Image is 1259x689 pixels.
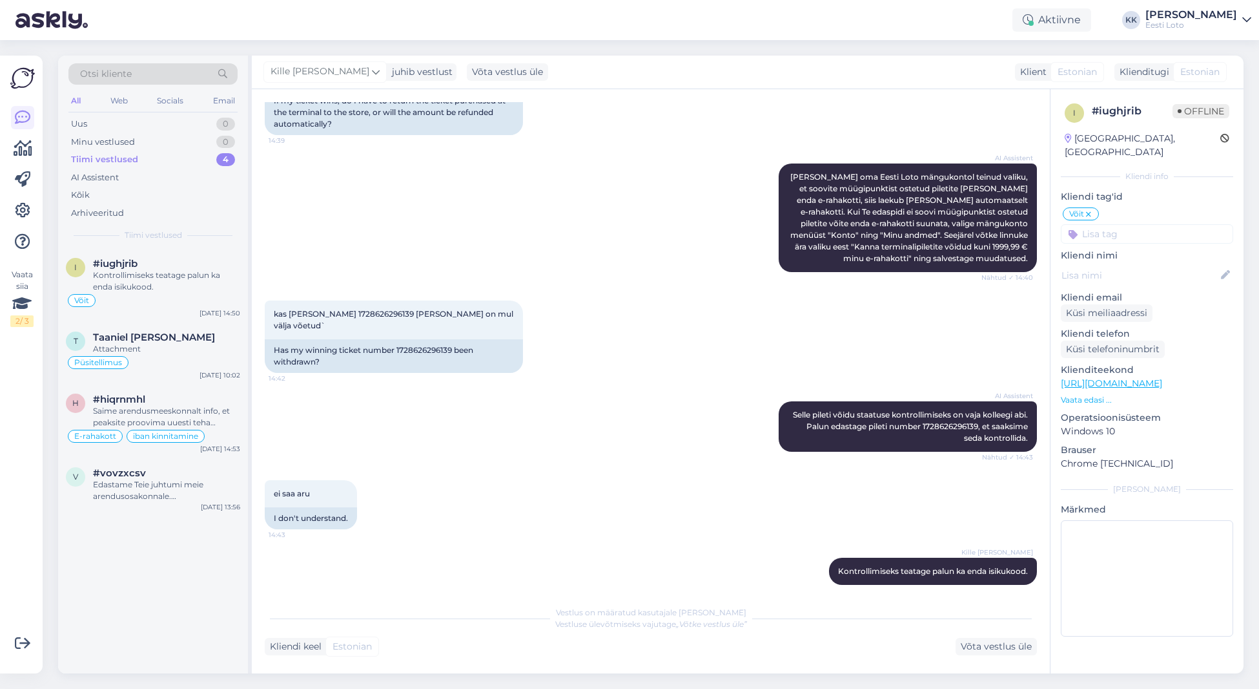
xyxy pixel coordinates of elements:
[790,172,1030,263] span: [PERSON_NAME] oma Eesti Loto mängukontol teinud valiku, et soovite müügipunktist ostetud piletite...
[1061,411,1233,425] p: Operatsioonisüsteem
[793,410,1030,443] span: Selle pileti võidu staatuse kontrollimiseks on vaja kolleegi abi. Palun edastage pileti number 17...
[1061,327,1233,341] p: Kliendi telefon
[265,90,523,135] div: If my ticket wins, do I have to return the ticket purchased at the terminal to the store, or will...
[71,189,90,202] div: Kõik
[71,136,135,149] div: Minu vestlused
[1065,132,1220,159] div: [GEOGRAPHIC_DATA], [GEOGRAPHIC_DATA]
[556,608,746,617] span: Vestlus on määratud kasutajale [PERSON_NAME]
[1061,268,1218,282] input: Lisa nimi
[1061,394,1233,406] p: Vaata edasi ...
[1145,10,1237,20] div: [PERSON_NAME]
[93,270,240,293] div: Kontrollimiseks teatage palun ka enda isikukood.
[269,136,317,145] span: 14:39
[74,262,77,272] span: i
[93,258,138,270] span: #iughjrib
[676,619,747,629] i: „Võtke vestlus üle”
[1061,377,1162,389] a: [URL][DOMAIN_NAME]
[1061,190,1233,204] p: Kliendi tag'id
[1061,291,1233,304] p: Kliendi email
[1061,341,1165,358] div: Küsi telefoninumbrit
[1015,65,1047,79] div: Klient
[93,343,240,355] div: Attachment
[265,640,322,653] div: Kliendi keel
[333,640,372,653] span: Estonian
[71,171,119,184] div: AI Assistent
[274,309,515,330] span: kas [PERSON_NAME] 1728626296139 [PERSON_NAME] on mul välja võetud`
[71,207,124,220] div: Arhiveeritud
[467,63,548,81] div: Võta vestlus üle
[10,66,35,90] img: Askly Logo
[271,65,369,79] span: Kille [PERSON_NAME]
[93,479,240,502] div: Edastame Teie juhtumi meie arendusosakonnale. [PERSON_NAME] täpsema vastuse, miks Teil ei õnnestu...
[1061,304,1152,322] div: Küsi meiliaadressi
[108,92,130,109] div: Web
[216,136,235,149] div: 0
[1145,10,1251,30] a: [PERSON_NAME]Eesti Loto
[1122,11,1140,29] div: KK
[961,547,1033,557] span: Kille [PERSON_NAME]
[154,92,186,109] div: Socials
[1069,210,1084,218] span: Võit
[387,65,453,79] div: juhib vestlust
[1145,20,1237,30] div: Eesti Loto
[93,467,146,479] span: #vovzxcsv
[269,374,317,383] span: 14:42
[133,432,198,440] span: iban kinnitamine
[956,638,1037,655] div: Võta vestlus üle
[80,67,132,81] span: Otsi kliente
[72,398,79,408] span: h
[274,489,310,498] span: ei saa aru
[1061,503,1233,516] p: Märkmed
[1114,65,1169,79] div: Klienditugi
[838,566,1028,576] span: Kontrollimiseks teatage palun ka enda isikukood.
[71,118,87,131] div: Uus
[1061,224,1233,244] input: Lisa tag
[1172,104,1229,118] span: Offline
[981,273,1033,282] span: Nähtud ✓ 14:40
[265,339,523,373] div: Has my winning ticket number 1728626296139 been withdrawn?
[200,308,240,318] div: [DATE] 14:50
[74,359,122,366] span: Püsitellimus
[1058,65,1097,79] span: Estonian
[1061,457,1233,471] p: Chrome [TECHNICAL_ID]
[985,153,1033,163] span: AI Assistent
[269,530,317,540] span: 14:43
[555,619,747,629] span: Vestluse ülevõtmiseks vajutage
[74,297,89,304] span: Võit
[74,432,116,440] span: E-rahakott
[216,153,235,166] div: 4
[210,92,238,109] div: Email
[1012,8,1091,32] div: Aktiivne
[200,370,240,380] div: [DATE] 10:02
[200,444,240,454] div: [DATE] 14:53
[93,405,240,429] div: Saime arendusmeeskonnalt info, et peaksite proovima uuesti teha sissemakse IBAN verifitseerimise ...
[1061,363,1233,377] p: Klienditeekond
[985,391,1033,401] span: AI Assistent
[68,92,83,109] div: All
[1061,249,1233,262] p: Kliendi nimi
[1061,171,1233,182] div: Kliendi info
[201,502,240,512] div: [DATE] 13:56
[93,394,145,405] span: #hiqrnmhl
[1180,65,1220,79] span: Estonian
[125,229,182,241] span: Tiimi vestlused
[1092,103,1172,119] div: # iughjrib
[10,315,34,327] div: 2 / 3
[73,472,78,482] span: v
[1061,425,1233,438] p: Windows 10
[1061,443,1233,457] p: Brauser
[71,153,138,166] div: Tiimi vestlused
[1073,108,1076,118] span: i
[1061,483,1233,495] div: [PERSON_NAME]
[985,586,1033,595] span: 14:50
[216,118,235,131] div: 0
[982,452,1033,462] span: Nähtud ✓ 14:43
[265,507,357,529] div: I don't understand.
[10,269,34,327] div: Vaata siia
[74,336,78,346] span: T
[93,332,215,343] span: Taaniel Tippi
